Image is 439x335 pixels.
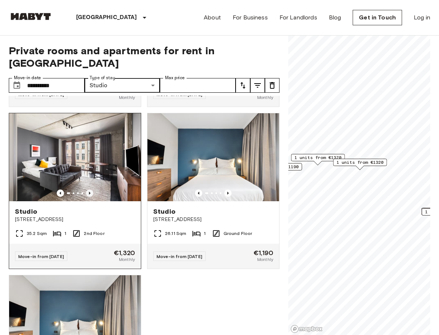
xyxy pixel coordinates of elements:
[18,254,64,259] span: Move-in from [DATE]
[85,78,160,93] div: Studio
[294,154,342,161] span: 1 units from €1370
[257,256,273,263] span: Monthly
[14,75,41,81] label: Move-in date
[290,325,323,333] a: Mapbox logo
[114,250,135,256] span: €1,320
[147,113,279,269] a: Marketing picture of unit DE-01-480-001-01Previous imagePrevious imageStudio[STREET_ADDRESS]26.11...
[204,230,206,237] span: 1
[119,256,135,263] span: Monthly
[252,163,299,170] span: 1 units from €1190
[291,154,345,165] div: Map marker
[76,13,137,22] p: [GEOGRAPHIC_DATA]
[254,250,273,256] span: €1,190
[119,94,135,101] span: Monthly
[224,230,252,237] span: Ground Floor
[233,13,268,22] a: For Business
[9,13,53,20] img: Habyt
[9,113,141,269] a: Marketing picture of unit DE-01-049-004-01HPrevious imagePrevious imageStudio[STREET_ADDRESS]35.2...
[414,13,430,22] a: Log in
[153,207,176,216] span: Studio
[84,230,104,237] span: 2nd Floor
[250,78,265,93] button: tune
[236,78,250,93] button: tune
[224,189,232,197] button: Previous image
[57,189,64,197] button: Previous image
[257,94,273,101] span: Monthly
[27,230,47,237] span: 35.2 Sqm
[333,159,387,170] div: Map marker
[9,113,141,201] img: Marketing picture of unit DE-01-049-004-01H
[329,13,341,22] a: Blog
[15,216,135,223] span: [STREET_ADDRESS]
[15,207,37,216] span: Studio
[353,10,402,25] a: Get in Touch
[64,230,66,237] span: 1
[9,44,279,69] span: Private rooms and apartments for rent in [GEOGRAPHIC_DATA]
[157,254,202,259] span: Move-in from [DATE]
[279,13,317,22] a: For Landlords
[248,163,302,174] div: Map marker
[165,230,186,237] span: 26.11 Sqm
[90,75,115,81] label: Type of stay
[337,159,384,166] span: 1 units from €1320
[86,189,93,197] button: Previous image
[153,216,273,223] span: [STREET_ADDRESS]
[165,75,185,81] label: Max price
[10,78,24,93] button: Choose date, selected date is 28 Nov 2025
[147,113,279,201] img: Marketing picture of unit DE-01-480-001-01
[204,13,221,22] a: About
[195,189,202,197] button: Previous image
[265,78,279,93] button: tune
